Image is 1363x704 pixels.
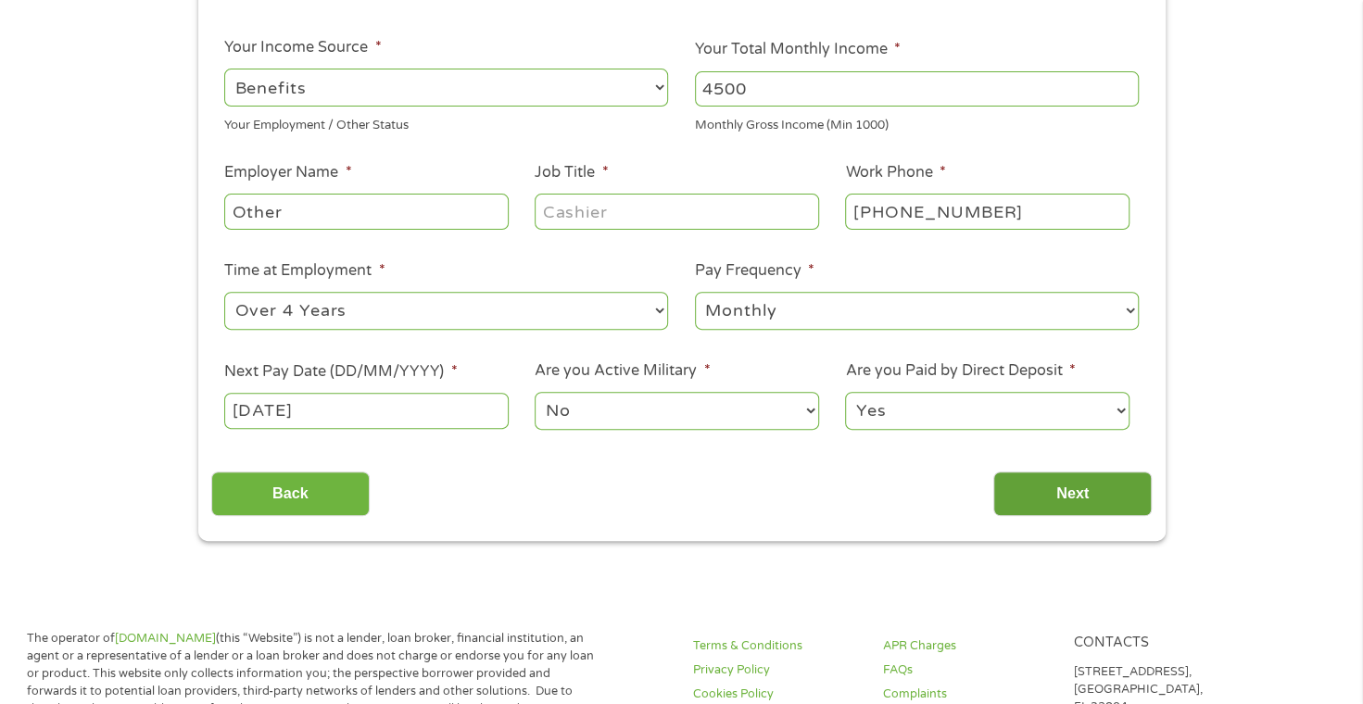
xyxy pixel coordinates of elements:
input: 1800 [695,71,1139,107]
div: Monthly Gross Income (Min 1000) [695,110,1139,135]
label: Job Title [535,163,608,182]
label: Your Total Monthly Income [695,40,901,59]
a: Cookies Policy [693,685,861,703]
div: Your Employment / Other Status [224,110,668,135]
a: APR Charges [883,637,1051,655]
a: Terms & Conditions [693,637,861,655]
a: Privacy Policy [693,661,861,679]
label: Time at Employment [224,261,385,281]
input: Back [211,471,370,517]
a: FAQs [883,661,1051,679]
input: Cashier [535,194,818,229]
label: Pay Frequency [695,261,814,281]
input: (231) 754-4010 [845,194,1129,229]
label: Your Income Source [224,38,381,57]
input: Next [993,471,1152,517]
a: [DOMAIN_NAME] [115,631,216,646]
label: Are you Active Military [535,361,710,381]
label: Work Phone [845,163,945,182]
input: Walmart [224,194,508,229]
label: Next Pay Date (DD/MM/YYYY) [224,362,457,382]
input: Use the arrow keys to pick a date [224,393,508,428]
h4: Contacts [1074,635,1242,652]
a: Complaints [883,685,1051,703]
label: Are you Paid by Direct Deposit [845,361,1075,381]
label: Employer Name [224,163,351,182]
